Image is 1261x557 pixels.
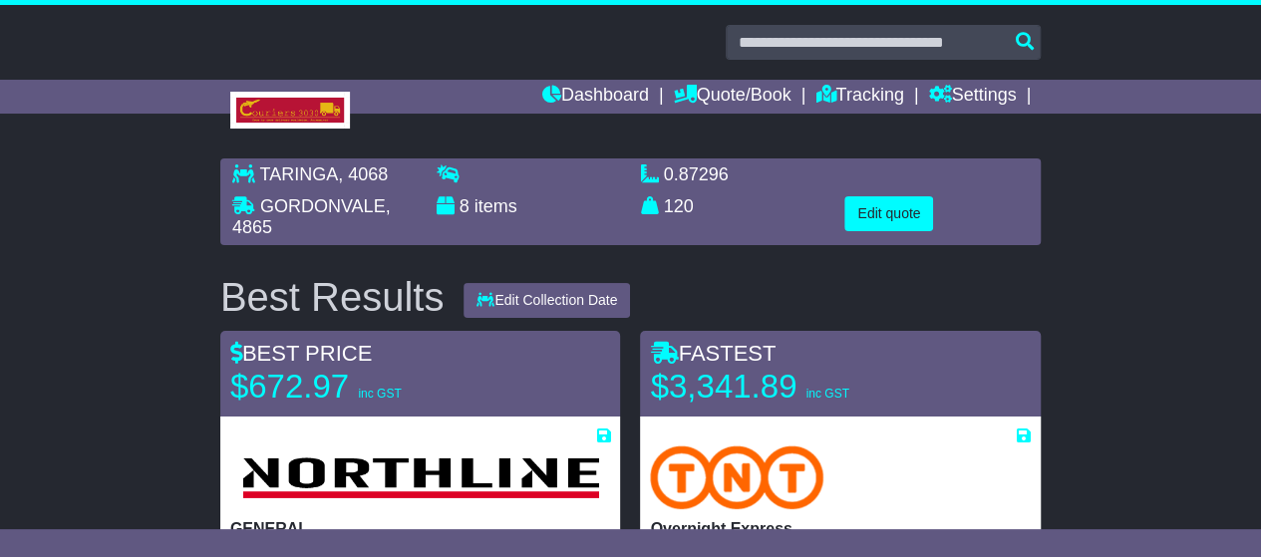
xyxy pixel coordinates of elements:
span: GORDONVALE [260,196,386,216]
a: Dashboard [542,80,649,114]
span: FASTEST [650,341,776,366]
img: Northline Distribution: GENERAL [230,445,610,509]
a: Tracking [815,80,903,114]
p: Overnight Express [650,519,1031,538]
span: 0.87296 [664,164,729,184]
span: TARINGA [260,164,339,184]
span: 120 [664,196,694,216]
p: $3,341.89 [650,367,899,407]
button: Edit quote [844,196,933,231]
div: Best Results [210,275,455,319]
p: $672.97 [230,367,479,407]
a: Quote/Book [674,80,791,114]
span: , 4068 [338,164,388,184]
a: Settings [928,80,1016,114]
span: items [474,196,517,216]
span: BEST PRICE [230,341,372,366]
span: inc GST [358,387,401,401]
span: inc GST [805,387,848,401]
span: 8 [460,196,470,216]
p: GENERAL [230,519,611,538]
span: , 4865 [232,196,391,238]
button: Edit Collection Date [464,283,630,318]
img: TNT Domestic: Overnight Express [650,445,823,509]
